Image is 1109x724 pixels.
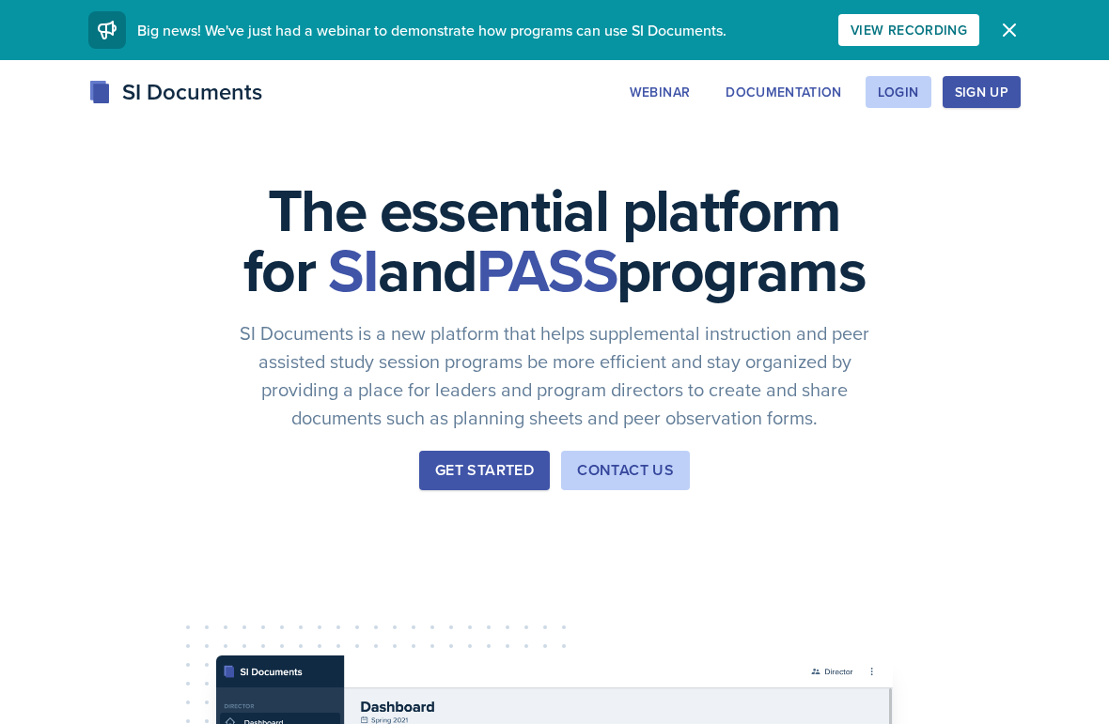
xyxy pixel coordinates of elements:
[435,459,534,482] div: Get Started
[617,76,702,108] button: Webinar
[943,76,1021,108] button: Sign Up
[851,23,967,38] div: View Recording
[713,76,854,108] button: Documentation
[561,451,690,490] button: Contact Us
[878,85,919,100] div: Login
[726,85,842,100] div: Documentation
[88,75,262,109] div: SI Documents
[577,459,674,482] div: Contact Us
[866,76,931,108] button: Login
[137,20,726,40] span: Big news! We've just had a webinar to demonstrate how programs can use SI Documents.
[630,85,690,100] div: Webinar
[955,85,1008,100] div: Sign Up
[838,14,979,46] button: View Recording
[419,451,550,490] button: Get Started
